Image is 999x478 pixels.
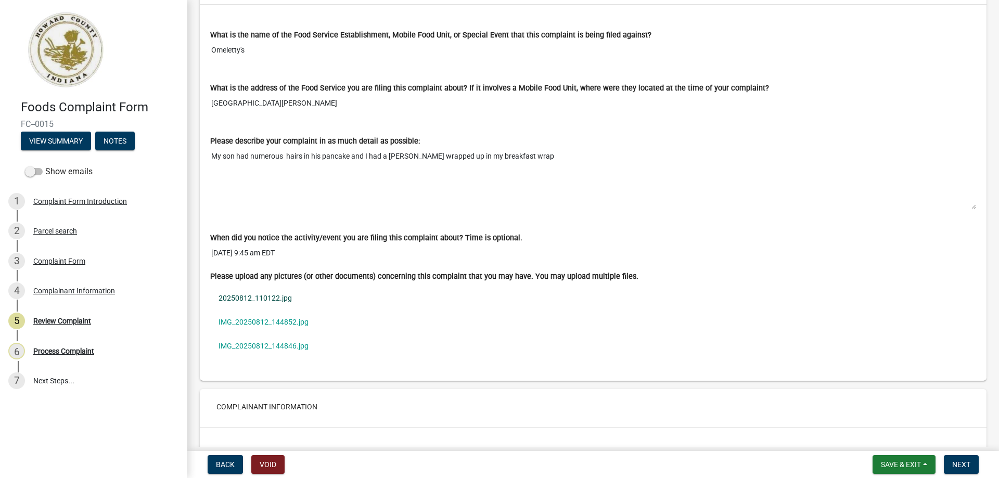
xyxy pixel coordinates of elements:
a: IMG_20250812_144852.jpg [210,310,976,334]
div: Complainant Information [33,287,115,294]
button: Complainant Information [208,397,326,416]
span: FC--0015 [21,119,166,129]
span: Save & Exit [881,460,921,469]
span: Back [216,460,235,469]
label: What is the address of the Food Service you are filing this complaint about? If it involves a Mob... [210,85,769,92]
div: 2 [8,223,25,239]
span: Next [952,460,970,469]
button: Void [251,455,285,474]
div: Complaint Form Introduction [33,198,127,205]
div: 6 [8,343,25,359]
div: Parcel search [33,227,77,235]
a: IMG_20250812_144846.jpg [210,334,976,358]
button: View Summary [21,132,91,150]
label: When did you notice the activity/event you are filing this complaint about? Time is optional. [210,235,522,242]
textarea: My son had numerous hairs in his pancake and I had a [PERSON_NAME] wrapped up in my breakfast wrap [210,147,976,210]
div: 4 [8,282,25,299]
button: Save & Exit [873,455,936,474]
wm-modal-confirm: Notes [95,137,135,146]
div: 1 [8,193,25,210]
button: Next [944,455,979,474]
label: Please describe your complaint in as much detail as possible: [210,138,420,145]
label: Show emails [25,165,93,178]
div: Process Complaint [33,347,94,355]
label: What is the name of the Food Service Establishment, Mobile Food Unit, or Special Event that this ... [210,32,651,39]
img: Howard County, Indiana [21,11,110,89]
div: 5 [8,313,25,329]
div: Review Complaint [33,317,91,325]
div: 7 [8,372,25,389]
button: Notes [95,132,135,150]
a: 20250812_110122.jpg [210,286,976,310]
div: 3 [8,253,25,269]
wm-modal-confirm: Summary [21,137,91,146]
button: Back [208,455,243,474]
h4: Foods Complaint Form [21,100,179,115]
div: Complaint Form [33,257,85,265]
label: Please upload any pictures (or other documents) concerning this complaint that you may have. You ... [210,273,638,280]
